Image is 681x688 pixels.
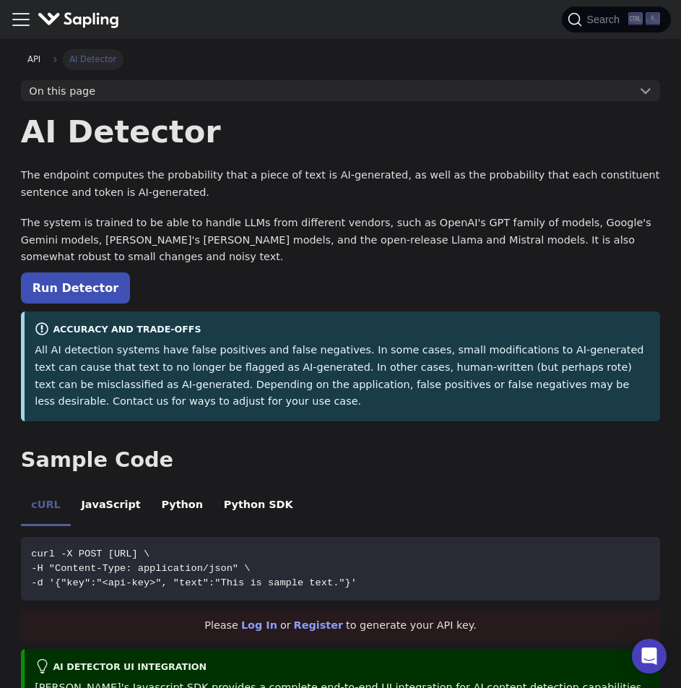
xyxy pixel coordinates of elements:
a: Run Detector [21,272,130,304]
li: Python SDK [213,486,303,527]
h2: Sample Code [21,447,660,473]
a: Register [294,619,343,631]
span: Search [582,14,628,25]
kbd: K [646,12,660,25]
span: curl -X POST [URL] \ [31,549,149,559]
span: AI Detector [63,49,123,69]
p: The endpoint computes the probability that a piece of text is AI-generated, as well as the probab... [21,167,660,202]
span: -d '{"key":"<api-key>", "text":"This is sample text."}' [31,577,357,588]
img: Sapling.ai [38,9,120,30]
div: Open Intercom Messenger [632,639,667,674]
div: Please or to generate your API key. [21,610,660,642]
span: -H "Content-Type: application/json" \ [31,563,250,574]
span: API [27,54,40,64]
button: On this page [21,80,660,102]
a: API [21,49,48,69]
nav: Breadcrumbs [21,49,660,69]
div: Accuracy and Trade-offs [35,322,650,339]
a: Sapling.ai [38,9,125,30]
h1: AI Detector [21,112,660,151]
li: Python [151,486,213,527]
div: AI Detector UI integration [35,659,650,676]
button: Toggle navigation bar [10,9,32,30]
li: JavaScript [71,486,151,527]
p: All AI detection systems have false positives and false negatives. In some cases, small modificat... [35,342,650,410]
a: Log In [241,619,277,631]
p: The system is trained to be able to handle LLMs from different vendors, such as OpenAI's GPT fami... [21,215,660,266]
button: Search (Ctrl+K) [562,7,670,33]
li: cURL [21,486,71,527]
